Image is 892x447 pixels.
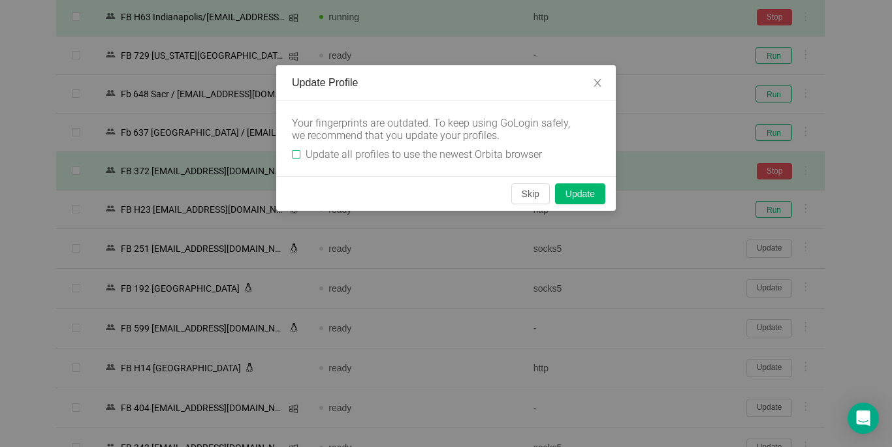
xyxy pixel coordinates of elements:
button: Skip [511,183,550,204]
div: Your fingerprints are outdated. To keep using GoLogin safely, we recommend that you update your p... [292,117,579,142]
button: Close [579,65,616,102]
div: Update Profile [292,76,600,90]
i: icon: close [592,78,603,88]
div: Open Intercom Messenger [848,403,879,434]
button: Update [555,183,605,204]
span: Update all profiles to use the newest Orbita browser [300,148,547,161]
